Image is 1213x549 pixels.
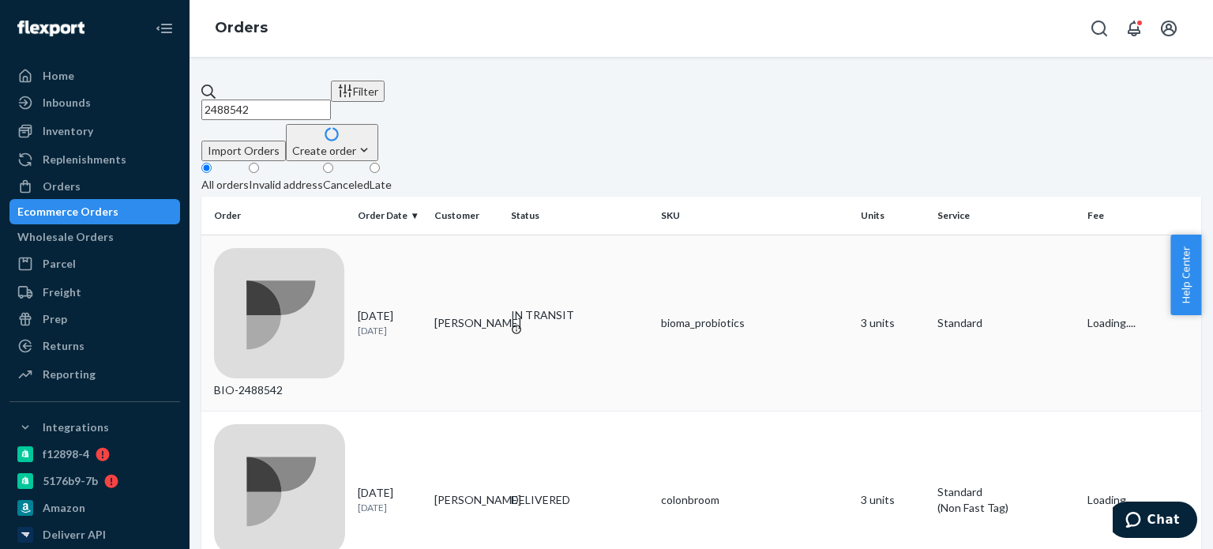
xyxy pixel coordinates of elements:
[1118,13,1150,44] button: Open notifications
[202,6,280,51] ol: breadcrumbs
[1081,235,1201,412] td: Loading....
[215,19,268,36] a: Orders
[9,442,180,467] a: f12898-4
[323,163,333,173] input: Canceled
[43,446,89,462] div: f12898-4
[201,100,331,120] input: Search orders
[9,522,180,547] a: Deliverr API
[201,141,286,161] button: Import Orders
[43,527,106,543] div: Deliverr API
[43,179,81,194] div: Orders
[937,484,1075,500] p: Standard
[331,81,385,102] button: Filter
[9,468,180,494] a: 5176b9-7b
[43,473,98,489] div: 5176b9-7b
[43,367,96,382] div: Reporting
[43,419,109,435] div: Integrations
[337,83,378,100] div: Filter
[43,338,84,354] div: Returns
[9,415,180,440] button: Integrations
[1170,235,1201,315] button: Help Center
[43,95,91,111] div: Inbounds
[854,197,931,235] th: Units
[511,492,648,508] div: DELIVERED
[323,177,370,193] div: Canceled
[661,315,848,331] div: bioma_probiotics
[43,284,81,300] div: Freight
[148,13,180,44] button: Close Navigation
[9,90,180,115] a: Inbounds
[9,199,180,224] a: Ecommerce Orders
[655,197,854,235] th: SKU
[505,197,655,235] th: Status
[43,68,74,84] div: Home
[434,209,498,222] div: Customer
[1153,13,1185,44] button: Open account menu
[292,142,372,159] div: Create order
[370,163,380,173] input: Late
[661,492,848,508] div: colonbroom
[17,21,84,36] img: Flexport logo
[17,229,114,245] div: Wholesale Orders
[937,500,1075,516] div: (Non Fast Tag)
[201,197,351,235] th: Order
[43,311,67,327] div: Prep
[358,308,422,337] div: [DATE]
[201,163,212,173] input: All orders
[201,177,249,193] div: All orders
[286,124,378,161] button: Create order
[1083,13,1115,44] button: Open Search Box
[351,197,428,235] th: Order Date
[1081,197,1201,235] th: Fee
[43,123,93,139] div: Inventory
[249,177,323,193] div: Invalid address
[9,306,180,332] a: Prep
[9,147,180,172] a: Replenishments
[9,333,180,359] a: Returns
[43,152,126,167] div: Replenishments
[428,235,505,412] td: [PERSON_NAME]
[358,485,422,514] div: [DATE]
[931,197,1081,235] th: Service
[511,307,648,323] div: IN TRANSIT
[9,63,180,88] a: Home
[358,501,422,514] p: [DATE]
[9,280,180,305] a: Freight
[9,495,180,521] a: Amazon
[249,163,259,173] input: Invalid address
[854,235,931,412] td: 3 units
[358,324,422,337] p: [DATE]
[9,174,180,199] a: Orders
[9,251,180,276] a: Parcel
[9,224,180,250] a: Wholesale Orders
[9,118,180,144] a: Inventory
[17,204,118,220] div: Ecommerce Orders
[370,177,392,193] div: Late
[9,362,180,387] a: Reporting
[43,500,85,516] div: Amazon
[43,256,76,272] div: Parcel
[214,248,345,399] div: BIO-2488542
[1113,502,1197,541] iframe: Opens a widget where you can chat to one of our agents
[937,315,1075,331] p: Standard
